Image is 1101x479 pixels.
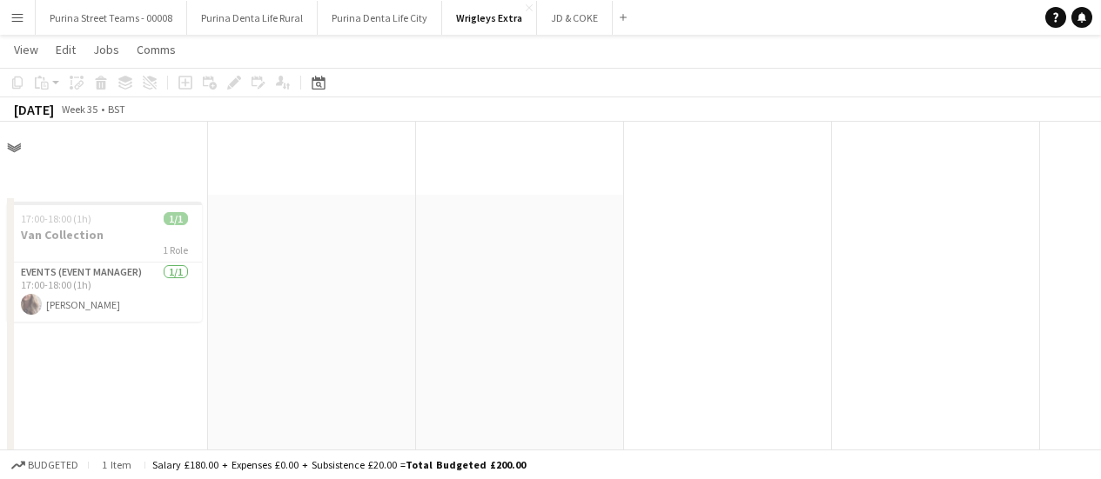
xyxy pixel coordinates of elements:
span: Week 35 [57,103,101,116]
button: JD & COKE [537,1,613,35]
button: Purina Denta Life Rural [187,1,318,35]
span: Comms [137,42,176,57]
button: Purina Street Teams - 00008 [36,1,187,35]
span: 1 Role [163,243,188,256]
div: BST [108,103,125,116]
h3: Van Collection [7,227,202,243]
span: View [14,42,38,57]
div: Salary £180.00 + Expenses £0.00 + Subsistence £20.00 = [152,458,526,471]
app-job-card: 17:00-18:00 (1h)1/1Van Collection1 RoleEvents (Event Manager)1/117:00-18:00 (1h)[PERSON_NAME] [7,202,202,322]
span: Edit [56,42,76,57]
span: Total Budgeted £200.00 [406,458,526,471]
span: 1 item [96,458,138,471]
button: Budgeted [9,456,81,475]
span: Budgeted [28,459,78,471]
a: Comms [130,38,183,61]
a: Jobs [86,38,126,61]
a: Edit [49,38,83,61]
a: View [7,38,45,61]
div: [DATE] [14,101,54,118]
button: Purina Denta Life City [318,1,442,35]
span: 1/1 [164,212,188,225]
span: 17:00-18:00 (1h) [21,212,91,225]
button: Wrigleys Extra [442,1,537,35]
app-card-role: Events (Event Manager)1/117:00-18:00 (1h)[PERSON_NAME] [7,263,202,322]
span: Jobs [93,42,119,57]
